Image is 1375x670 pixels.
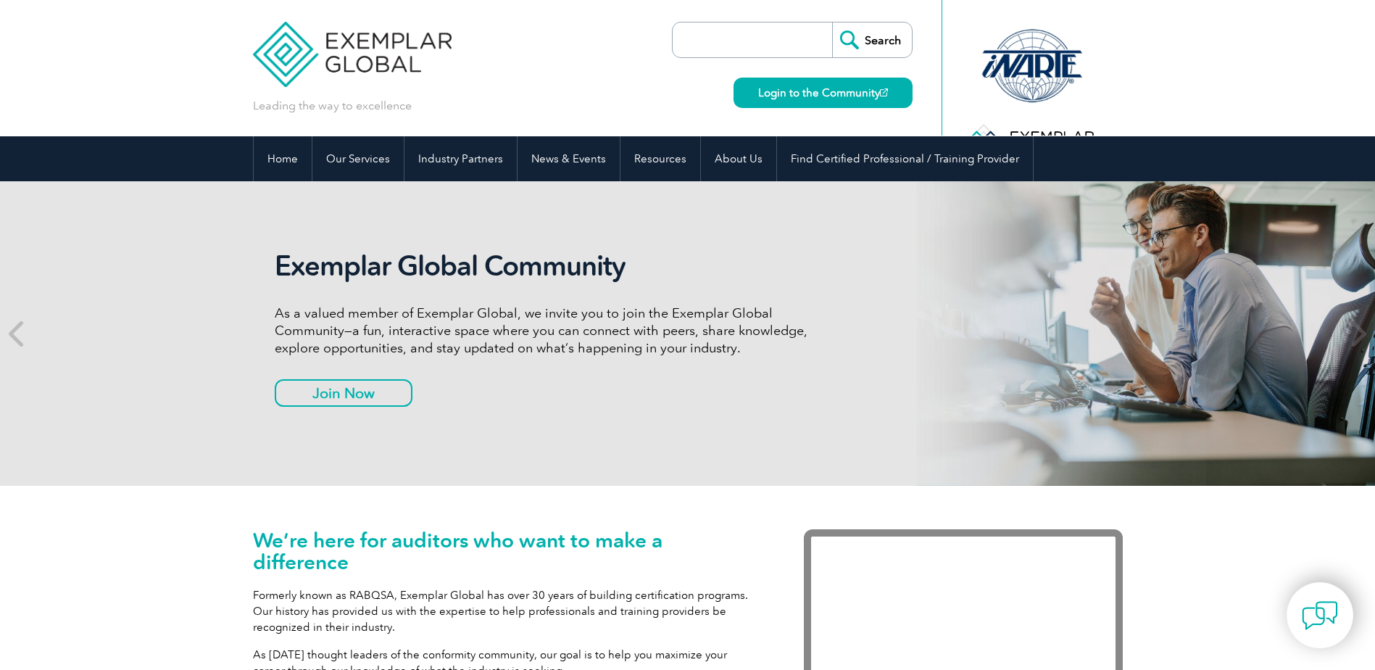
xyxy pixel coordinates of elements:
p: Formerly known as RABQSA, Exemplar Global has over 30 years of building certification programs. O... [253,587,760,635]
a: News & Events [518,136,620,181]
a: Join Now [275,379,412,407]
a: Home [254,136,312,181]
a: About Us [701,136,776,181]
a: Industry Partners [404,136,517,181]
p: Leading the way to excellence [253,98,412,114]
input: Search [832,22,912,57]
a: Login to the Community [734,78,913,108]
p: As a valued member of Exemplar Global, we invite you to join the Exemplar Global Community—a fun,... [275,305,818,357]
a: Find Certified Professional / Training Provider [777,136,1033,181]
h1: We’re here for auditors who want to make a difference [253,529,760,573]
img: open_square.png [880,88,888,96]
img: contact-chat.png [1302,597,1338,634]
a: Resources [620,136,700,181]
h2: Exemplar Global Community [275,249,818,283]
a: Our Services [312,136,404,181]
